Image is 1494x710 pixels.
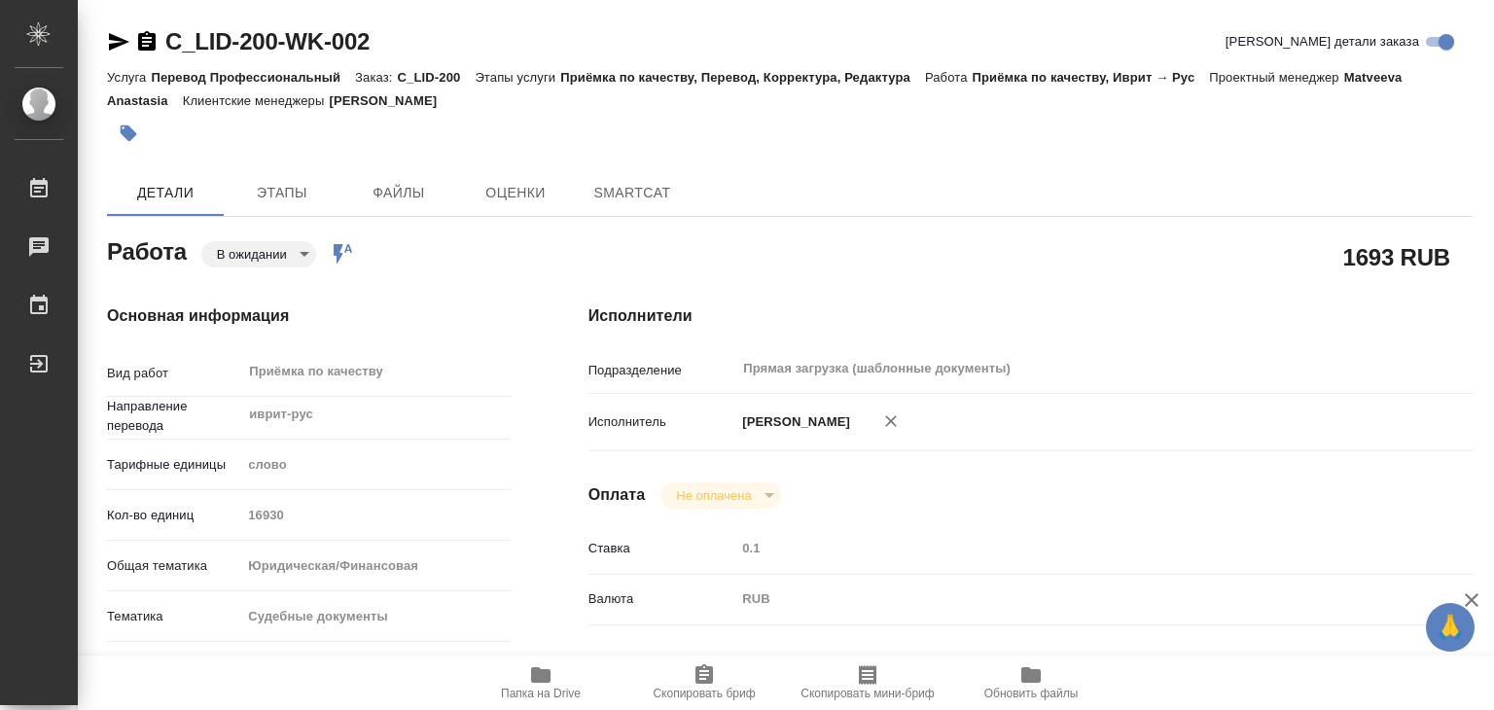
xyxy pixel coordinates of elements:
span: SmartCat [586,181,679,205]
h2: 1693 RUB [1343,240,1450,273]
span: Скопировать мини-бриф [800,687,934,700]
span: Папка на Drive [501,687,581,700]
div: RUB [735,583,1399,616]
p: Этапы услуги [475,70,560,85]
p: Ставка [588,539,736,558]
p: [PERSON_NAME] [329,93,451,108]
p: Исполнитель [588,412,736,432]
p: Проектный менеджер [1209,70,1343,85]
p: Услуга [107,70,151,85]
div: В ожидании [660,482,780,509]
p: Тематика [107,607,241,626]
input: Пустое поле [241,501,510,529]
p: Работа [925,70,973,85]
p: Направление перевода [107,397,241,436]
div: В ожидании [201,241,316,267]
button: Обновить файлы [949,656,1113,710]
p: Заказ: [355,70,397,85]
span: 🙏 [1434,607,1467,648]
a: C_LID-200-WK-002 [165,28,370,54]
button: Скопировать ссылку для ЯМессенджера [107,30,130,53]
p: Приёмка по качеству, Перевод, Корректура, Редактура [560,70,925,85]
p: Валюта [588,589,736,609]
p: Общая тематика [107,556,241,576]
h4: Основная информация [107,304,511,328]
p: [PERSON_NAME] [735,412,850,432]
button: Скопировать мини-бриф [786,656,949,710]
input: Пустое поле [735,534,1399,562]
p: Перевод Профессиональный [151,70,355,85]
button: Не оплачена [670,487,757,504]
button: 🙏 [1426,603,1475,652]
p: Приёмка по качеству, Иврит → Рус [973,70,1210,85]
button: Удалить исполнителя [870,400,912,443]
span: [PERSON_NAME] детали заказа [1226,32,1419,52]
button: Скопировать ссылку [135,30,159,53]
h4: Исполнители [588,304,1473,328]
p: Кол-во единиц [107,506,241,525]
button: Добавить тэг [107,112,150,155]
h2: Работа [107,232,187,267]
span: Файлы [352,181,445,205]
div: Судебные документы [241,600,510,633]
p: Тарифные единицы [107,455,241,475]
span: Этапы [235,181,329,205]
button: В ожидании [211,246,293,263]
p: Клиентские менеджеры [183,93,330,108]
span: Обновить файлы [984,687,1079,700]
div: Юридическая/Финансовая [241,550,510,583]
span: Скопировать бриф [653,687,755,700]
p: Подразделение [588,361,736,380]
h4: Оплата [588,483,646,507]
button: Папка на Drive [459,656,622,710]
span: Оценки [469,181,562,205]
p: C_LID-200 [398,70,476,85]
span: Детали [119,181,212,205]
div: слово [241,448,510,481]
p: Вид работ [107,364,241,383]
button: Скопировать бриф [622,656,786,710]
